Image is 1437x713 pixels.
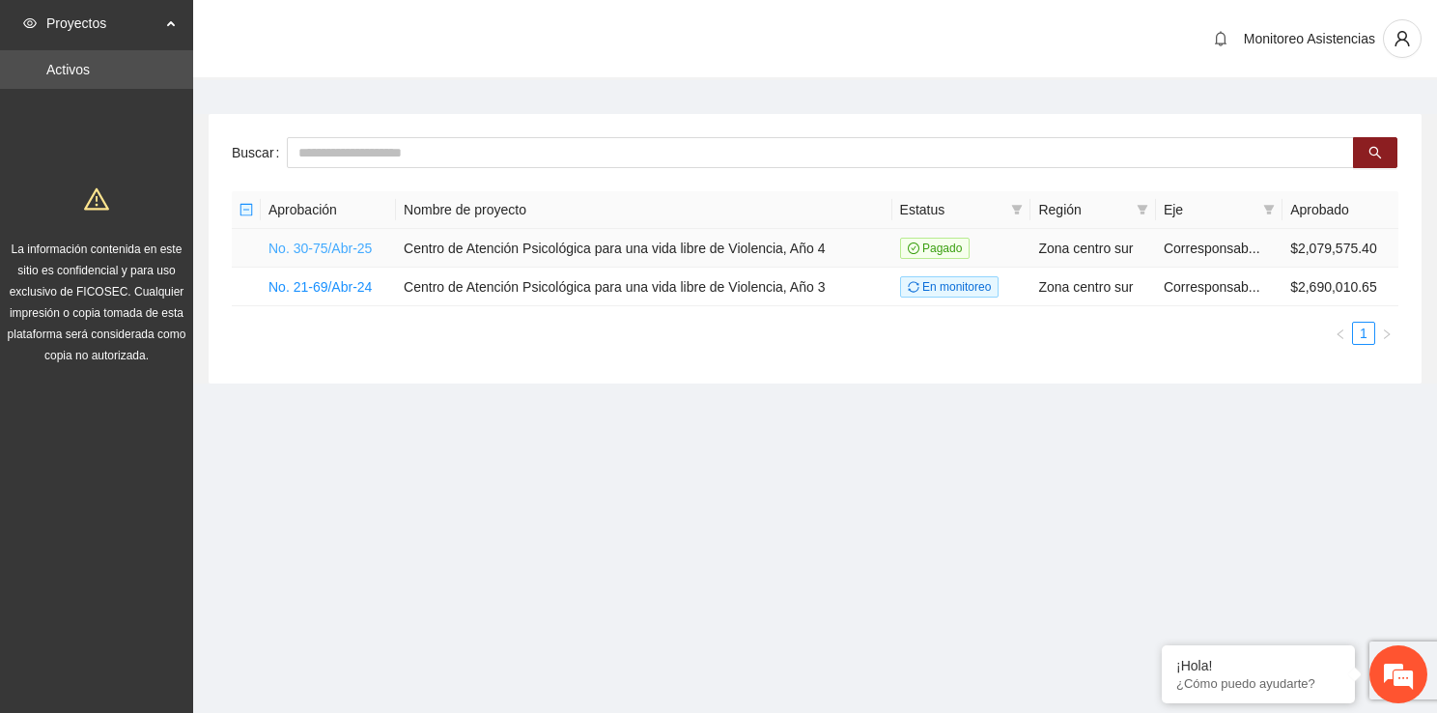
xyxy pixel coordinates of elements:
span: Estatus [900,199,1004,220]
span: Estamos en línea. [112,241,267,436]
span: minus-square [239,203,253,216]
td: Centro de Atención Psicológica para una vida libre de Violencia, Año 4 [396,229,892,268]
span: Corresponsab... [1164,279,1260,295]
span: right [1381,328,1393,340]
button: search [1353,137,1397,168]
a: No. 21-69/Abr-24 [268,279,372,295]
a: No. 30-75/Abr-25 [268,241,372,256]
span: filter [1007,195,1027,224]
div: ¡Hola! [1176,658,1340,673]
th: Aprobación [261,191,396,229]
span: filter [1259,195,1279,224]
span: eye [23,16,37,30]
span: La información contenida en este sitio es confidencial y para uso exclusivo de FICOSEC. Cualquier... [8,242,186,362]
span: search [1368,146,1382,161]
span: user [1384,30,1421,47]
span: warning [84,186,109,212]
button: bell [1205,23,1236,54]
p: ¿Cómo puedo ayudarte? [1176,676,1340,691]
th: Nombre de proyecto [396,191,892,229]
td: Centro de Atención Psicológica para una vida libre de Violencia, Año 3 [396,268,892,306]
button: right [1375,322,1398,345]
textarea: Escriba su mensaje y pulse “Intro” [10,493,368,560]
span: sync [908,281,919,293]
td: Zona centro sur [1030,268,1155,306]
div: Chatee con nosotros ahora [100,99,324,124]
span: filter [1011,204,1023,215]
span: check-circle [908,242,919,254]
button: user [1383,19,1422,58]
span: En monitoreo [900,276,1000,298]
div: Minimizar ventana de chat en vivo [317,10,363,56]
a: 1 [1353,323,1374,344]
span: filter [1263,204,1275,215]
a: Activos [46,62,90,77]
li: Next Page [1375,322,1398,345]
td: $2,079,575.40 [1282,229,1398,268]
span: filter [1137,204,1148,215]
span: filter [1133,195,1152,224]
span: Proyectos [46,4,160,43]
td: $2,690,010.65 [1282,268,1398,306]
label: Buscar [232,137,287,168]
span: Corresponsab... [1164,241,1260,256]
span: Monitoreo Asistencias [1244,31,1375,46]
span: Pagado [900,238,971,259]
th: Aprobado [1282,191,1398,229]
span: Región [1038,199,1128,220]
li: 1 [1352,322,1375,345]
button: left [1329,322,1352,345]
span: bell [1206,31,1235,46]
span: left [1335,328,1346,340]
li: Previous Page [1329,322,1352,345]
td: Zona centro sur [1030,229,1155,268]
span: Eje [1164,199,1255,220]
